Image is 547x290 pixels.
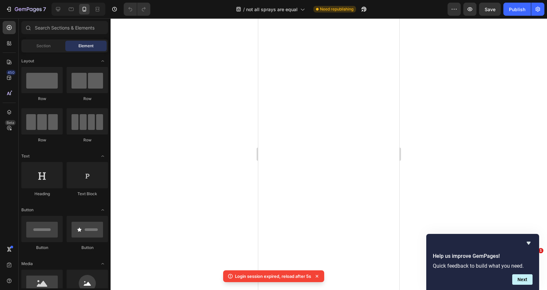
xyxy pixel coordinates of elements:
p: Login session expired, reload after 5s [235,273,311,280]
button: Next question [512,274,533,285]
span: Button [21,207,33,213]
button: Publish [503,3,531,16]
div: Button [21,245,63,251]
p: Quick feedback to build what you need. [433,263,533,269]
div: Publish [509,6,525,13]
div: Button [67,245,108,251]
iframe: Design area [258,18,399,290]
span: Text [21,153,30,159]
div: Undo/Redo [124,3,150,16]
button: Hide survey [525,239,533,247]
button: 7 [3,3,49,16]
div: Row [21,96,63,102]
span: / [243,6,245,13]
div: Row [67,96,108,102]
button: Save [479,3,501,16]
div: Beta [5,120,16,125]
div: Heading [21,191,63,197]
h2: Help us improve GemPages! [433,252,533,260]
span: Layout [21,58,34,64]
span: Element [78,43,94,49]
div: Row [67,137,108,143]
span: not all sprays are equal [246,6,298,13]
span: Toggle open [97,56,108,66]
div: Text Block [67,191,108,197]
span: Section [36,43,51,49]
input: Search Sections & Elements [21,21,108,34]
div: Row [21,137,63,143]
span: Media [21,261,33,267]
div: 450 [6,70,16,75]
span: Save [485,7,495,12]
span: 1 [538,248,543,253]
span: Toggle open [97,259,108,269]
span: Toggle open [97,151,108,161]
span: Need republishing [320,6,353,12]
p: 7 [43,5,46,13]
span: Toggle open [97,205,108,215]
div: Help us improve GemPages! [433,239,533,285]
